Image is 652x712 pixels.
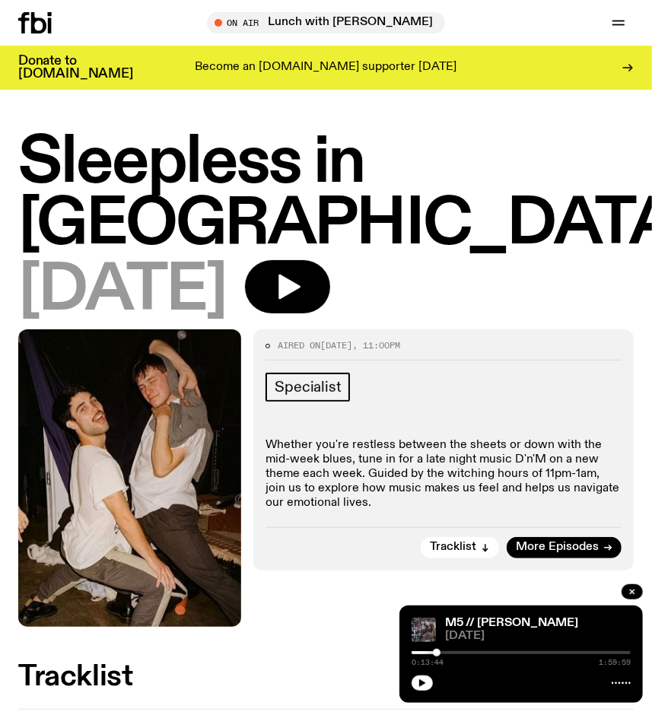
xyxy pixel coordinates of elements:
span: [DATE] [445,631,631,642]
span: [DATE] [320,339,352,351]
button: Tracklist [421,537,499,558]
span: Tracklist [430,542,476,553]
span: More Episodes [516,542,599,553]
a: Specialist [266,373,350,402]
h2: Tracklist [18,663,634,691]
a: M5 // [PERSON_NAME] [445,617,578,629]
h1: Sleepless in [GEOGRAPHIC_DATA] [18,132,634,256]
h3: Donate to [DOMAIN_NAME] [18,55,133,81]
img: Marcus Whale is on the left, bent to his knees and arching back with a gleeful look his face He i... [18,329,241,627]
span: Specialist [275,379,341,396]
span: 0:13:44 [412,659,444,666]
span: Aired on [278,339,320,351]
button: On AirLunch with [PERSON_NAME] [207,12,445,33]
span: 1:59:59 [599,659,631,666]
p: Whether you're restless between the sheets or down with the mid-week blues, tune in for a late ni... [266,438,622,511]
span: , 11:00pm [352,339,400,351]
span: [DATE] [18,260,227,322]
p: Become an [DOMAIN_NAME] supporter [DATE] [196,61,457,75]
span: Tune in live [224,17,437,28]
a: More Episodes [507,537,622,558]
